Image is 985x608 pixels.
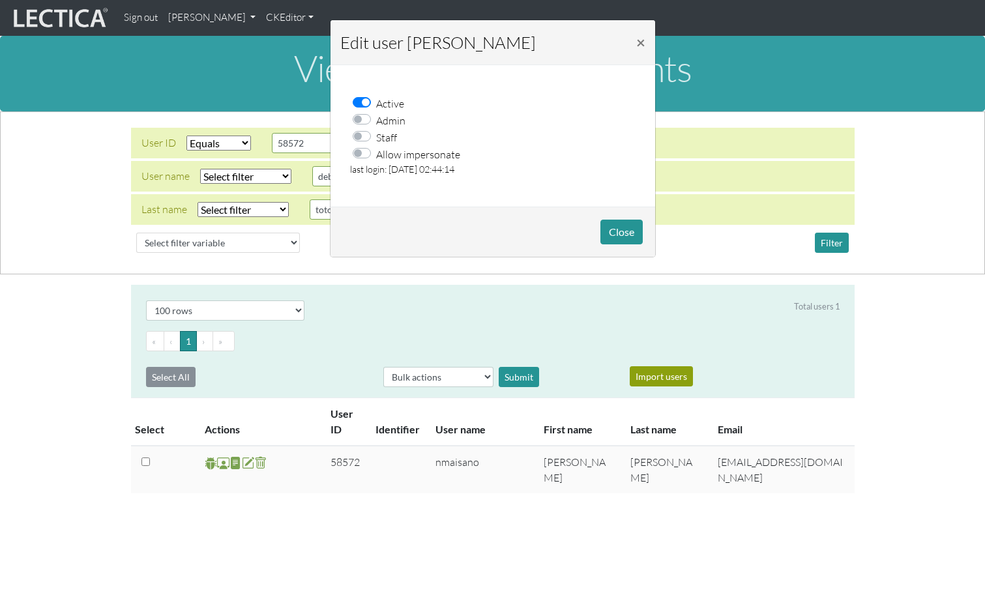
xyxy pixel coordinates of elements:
h5: Edit user [PERSON_NAME] [340,30,536,55]
p: last login: [DATE] 02:44:14 [350,162,636,177]
span: × [636,33,645,51]
label: Staff [376,128,397,145]
button: Close [600,220,643,244]
label: Admin [376,111,405,128]
button: Close [626,24,656,61]
label: Allow impersonate [376,145,460,162]
label: Active [376,94,404,111]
